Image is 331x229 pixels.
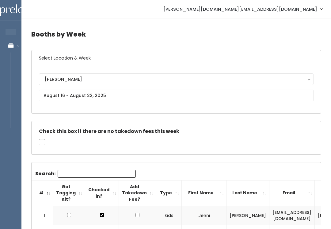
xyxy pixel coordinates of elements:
span: [PERSON_NAME][DOMAIN_NAME][EMAIL_ADDRESS][DOMAIN_NAME] [163,6,317,13]
th: #: activate to sort column descending [32,180,53,206]
th: Email: activate to sort column ascending [269,180,315,206]
input: Search: [58,170,136,178]
td: [EMAIL_ADDRESS][DOMAIN_NAME] [269,206,315,225]
button: [PERSON_NAME] [39,73,314,85]
td: kids [156,206,182,225]
h5: Check this box if there are no takedown fees this week [39,129,314,134]
th: Add Takedown Fee?: activate to sort column ascending [119,180,156,206]
div: [PERSON_NAME] [45,76,308,83]
h4: Booths by Week [31,26,321,43]
h6: Select Location & Week [32,50,321,66]
td: Jenni [182,206,226,225]
label: Search: [35,170,136,178]
th: Last Name: activate to sort column ascending [226,180,269,206]
a: [PERSON_NAME][DOMAIN_NAME][EMAIL_ADDRESS][DOMAIN_NAME] [157,2,329,16]
td: [PERSON_NAME] [226,206,269,225]
th: Type: activate to sort column ascending [156,180,182,206]
input: August 16 - August 22, 2025 [39,90,314,101]
th: Got Tagging Kit?: activate to sort column ascending [53,180,85,206]
th: First Name: activate to sort column ascending [182,180,226,206]
th: Checked in?: activate to sort column ascending [85,180,119,206]
td: 1 [32,206,53,225]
